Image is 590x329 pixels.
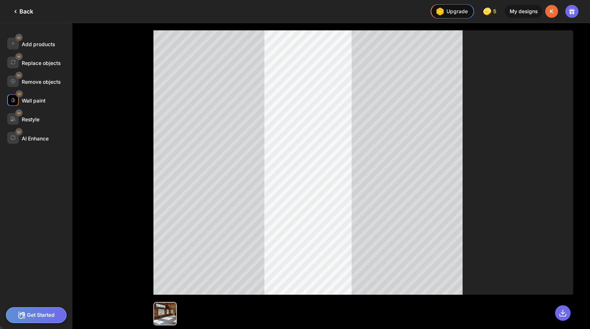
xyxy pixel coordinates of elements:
div: Restyle [22,116,40,123]
img: upgrade-nav-btn-icon.gif [434,6,445,17]
div: Get Started [6,307,67,323]
span: 5 [493,9,498,15]
div: AI Enhance [22,135,49,142]
div: Remove objects [22,79,61,85]
div: K [545,5,558,18]
div: Upgrade [434,6,468,17]
div: Back [12,8,33,15]
div: Add products [22,41,55,47]
div: My designs [505,5,542,18]
div: Wall paint [22,98,45,104]
div: Replace objects [22,60,61,66]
